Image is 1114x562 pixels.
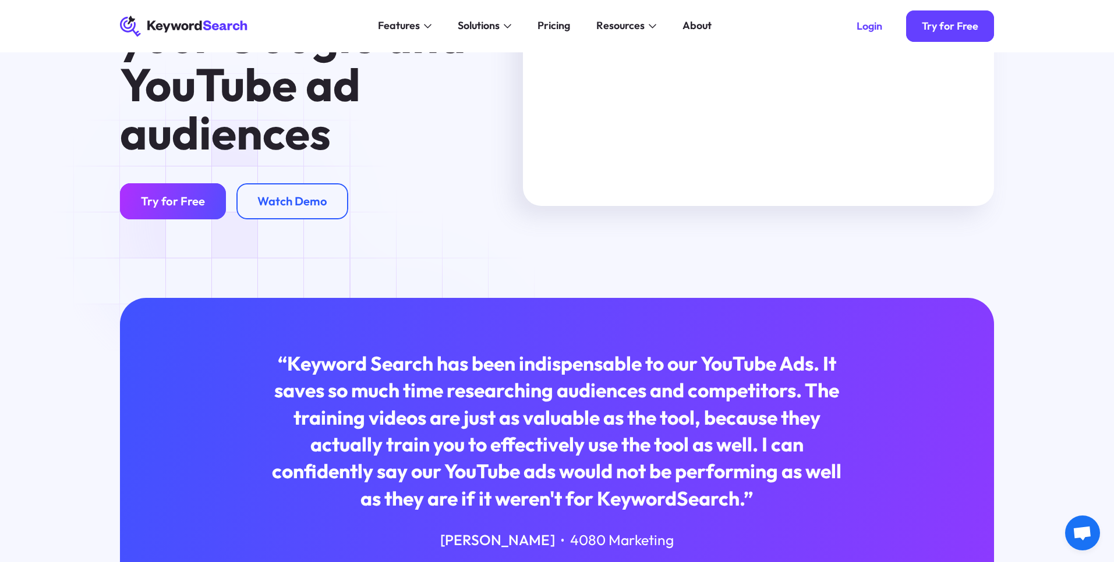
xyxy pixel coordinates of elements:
a: About [675,16,720,37]
div: Resources [596,18,645,34]
div: About [682,18,712,34]
a: Try for Free [120,183,226,220]
div: Pricing [537,18,570,34]
a: Pricing [530,16,578,37]
div: “Keyword Search has been indispensable to our YouTube Ads. It saves so much time researching audi... [264,350,850,512]
div: Watch Demo [257,194,327,208]
a: Try for Free [906,10,994,42]
div: Try for Free [141,194,205,208]
a: Login [841,10,899,42]
div: Login [857,20,882,33]
div: 4080 Marketing [570,530,674,550]
div: [PERSON_NAME] [440,530,555,550]
div: Solutions [458,18,500,34]
div: Try for Free [922,20,978,33]
div: Open chat [1065,515,1100,550]
div: Features [378,18,420,34]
